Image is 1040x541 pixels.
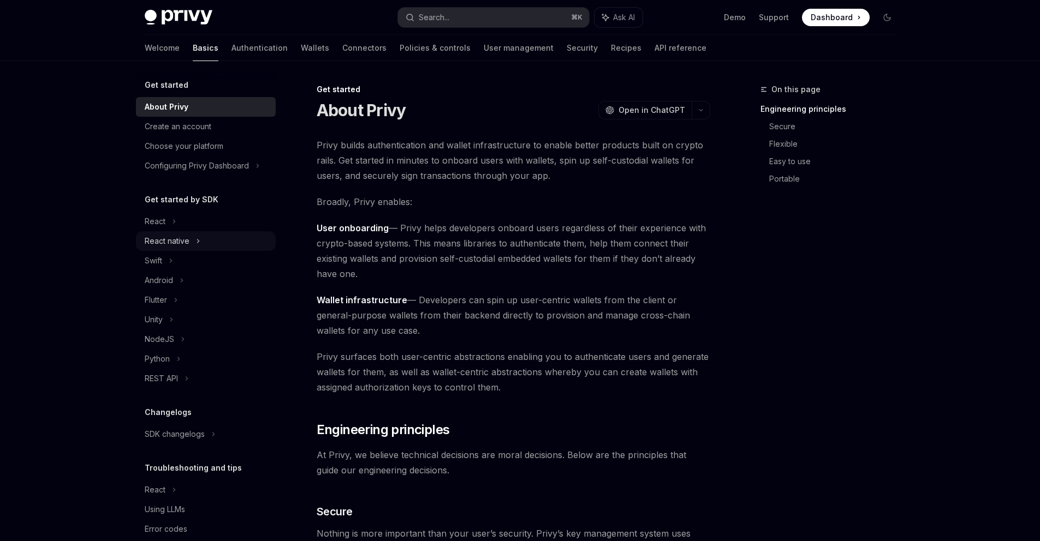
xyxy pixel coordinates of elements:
[484,35,554,61] a: User management
[400,35,471,61] a: Policies & controls
[769,135,905,153] a: Flexible
[317,194,710,209] span: Broadly, Privy enables:
[317,100,406,120] h1: About Privy
[613,12,635,23] span: Ask AI
[611,35,641,61] a: Recipes
[136,519,276,539] a: Error codes
[595,8,643,27] button: Ask AI
[136,117,276,136] a: Create an account
[145,35,180,61] a: Welcome
[759,12,789,23] a: Support
[769,170,905,188] a: Portable
[145,503,185,516] div: Using LLMs
[145,406,192,419] h5: Changelogs
[769,153,905,170] a: Easy to use
[145,140,223,153] div: Choose your platform
[398,8,589,27] button: Search...⌘K
[317,294,407,305] strong: Wallet infrastructure
[567,35,598,61] a: Security
[571,13,583,22] span: ⌘ K
[724,12,746,23] a: Demo
[145,193,218,206] h5: Get started by SDK
[145,461,242,474] h5: Troubleshooting and tips
[317,84,710,95] div: Get started
[317,447,710,478] span: At Privy, we believe technical decisions are moral decisions. Below are the principles that guide...
[145,522,187,536] div: Error codes
[145,10,212,25] img: dark logo
[317,137,710,183] span: Privy builds authentication and wallet infrastructure to enable better products built on crypto r...
[145,313,163,326] div: Unity
[136,136,276,156] a: Choose your platform
[802,9,870,26] a: Dashboard
[769,118,905,135] a: Secure
[342,35,387,61] a: Connectors
[301,35,329,61] a: Wallets
[598,101,692,119] button: Open in ChatGPT
[317,292,710,338] span: — Developers can spin up user-centric wallets from the client or general-purpose wallets from the...
[317,504,353,519] span: Secure
[619,105,685,116] span: Open in ChatGPT
[193,35,218,61] a: Basics
[317,223,389,233] strong: User onboarding
[145,483,165,496] div: React
[419,11,449,24] div: Search...
[145,352,170,365] div: Python
[760,100,905,118] a: Engineering principles
[878,9,896,26] button: Toggle dark mode
[317,220,710,281] span: — Privy helps developers onboard users regardless of their experience with crypto-based systems. ...
[145,215,165,228] div: React
[655,35,706,61] a: API reference
[145,79,188,92] h5: Get started
[145,254,162,267] div: Swift
[317,349,710,395] span: Privy surfaces both user-centric abstractions enabling you to authenticate users and generate wal...
[136,500,276,519] a: Using LLMs
[145,159,249,172] div: Configuring Privy Dashboard
[136,97,276,117] a: About Privy
[145,333,174,346] div: NodeJS
[317,421,450,438] span: Engineering principles
[145,274,173,287] div: Android
[145,120,211,133] div: Create an account
[231,35,288,61] a: Authentication
[145,428,205,441] div: SDK changelogs
[145,100,188,113] div: About Privy
[771,83,821,96] span: On this page
[145,293,167,306] div: Flutter
[145,372,178,385] div: REST API
[145,235,189,248] div: React native
[811,12,853,23] span: Dashboard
